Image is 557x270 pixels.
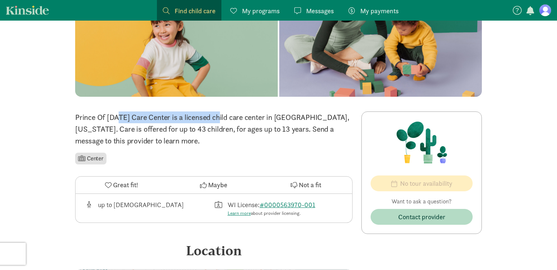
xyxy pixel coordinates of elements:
[214,200,344,217] div: License number
[260,177,352,193] button: Not a fit
[75,111,353,147] p: Prince Of [DATE] Care Center is a licensed child care center in [GEOGRAPHIC_DATA], [US_STATE]. Ca...
[299,180,321,190] span: Not a fit
[371,175,473,191] button: No tour availability
[360,6,399,16] span: My payments
[98,200,184,217] div: up to [DEMOGRAPHIC_DATA]
[371,209,473,225] button: Contact provider
[76,177,168,193] button: Great fit!
[398,212,445,222] span: Contact provider
[208,180,227,190] span: Maybe
[75,241,353,260] div: Location
[113,180,138,190] span: Great fit!
[306,6,334,16] span: Messages
[168,177,260,193] button: Maybe
[228,210,318,217] div: about provider licensing.
[6,6,49,15] a: Kinside
[371,197,473,206] p: Want to ask a question?
[228,210,251,216] a: Learn more
[175,6,216,16] span: Find child care
[260,200,315,209] a: #0000563970-001
[400,178,452,188] span: No tour availability
[242,6,280,16] span: My programs
[228,200,318,217] div: WI License:
[75,153,106,164] li: Center
[84,200,214,217] div: Age range for children that this provider cares for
